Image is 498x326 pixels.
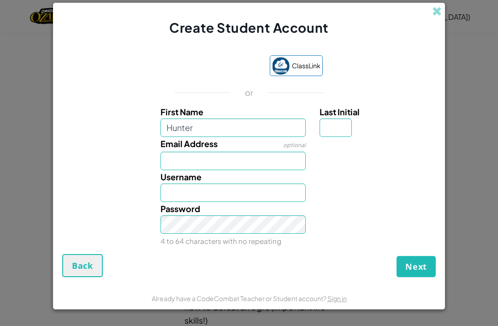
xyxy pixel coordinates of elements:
[72,260,93,271] span: Back
[160,107,203,117] span: First Name
[405,261,427,272] span: Next
[176,56,261,77] div: Sign in with Google. Opens in new tab
[397,256,436,277] button: Next
[171,56,265,77] iframe: Sign in with Google Button
[152,294,327,302] span: Already have a CodeCombat Teacher or Student account?
[160,172,202,182] span: Username
[283,142,306,148] span: optional
[245,87,254,98] p: or
[160,138,218,149] span: Email Address
[169,19,328,36] span: Create Student Account
[160,203,200,214] span: Password
[160,237,281,245] small: 4 to 64 characters with no repeating
[308,9,489,136] iframe: Sign in with Google Dialog
[272,57,290,75] img: classlink-logo-small.png
[327,294,347,302] a: Sign in
[62,254,103,277] button: Back
[292,59,320,72] span: ClassLink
